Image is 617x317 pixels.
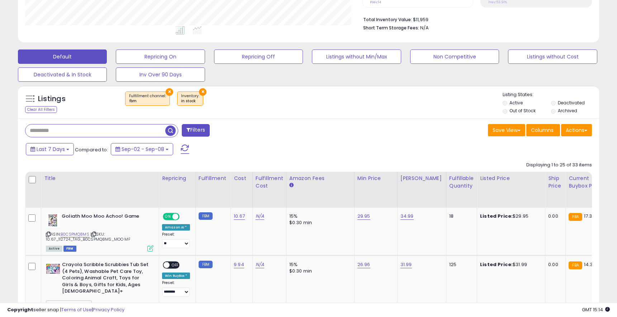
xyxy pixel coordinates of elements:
button: Filters [182,124,210,137]
b: Total Inventory Value: [363,16,412,23]
div: Win BuyBox * [162,273,190,279]
span: Last 7 Days [37,146,65,153]
span: OFF [179,214,190,220]
div: Preset: [162,232,190,248]
span: Compared to: [75,146,108,153]
button: Actions [561,124,592,136]
img: 41CFnuAYzDL._SL40_.jpg [46,213,60,227]
small: FBM [199,261,213,268]
span: Fulfillment channel : [129,93,166,104]
span: Columns [531,127,554,134]
div: Displaying 1 to 25 of 33 items [526,162,592,169]
button: × [199,88,207,96]
div: ASIN: [46,213,153,251]
a: 29.95 [357,213,370,220]
div: Title [44,175,156,182]
span: N/A [420,24,429,31]
div: $0.30 min [289,268,349,274]
div: Fulfillment [199,175,228,182]
button: Repricing Off [214,49,303,64]
div: seller snap | | [7,307,124,313]
b: Crayola Scribble Scrubbies Tub Set (4 Pets), Washable Pet Care Toy, Coloring Animal Craft, Toys f... [62,261,149,297]
a: N/A [256,213,264,220]
label: Archived [558,108,577,114]
div: 15% [289,261,349,268]
button: Deactivated & In Stock [18,67,107,82]
div: fbm [129,99,166,104]
a: B0CSPMQ8MS [61,231,89,237]
div: Ship Price [548,175,563,190]
span: Sep-02 - Sep-08 [122,146,164,153]
div: $31.99 [480,261,540,268]
h5: Listings [38,94,66,104]
li: $11,959 [363,15,587,23]
small: FBA [569,261,582,269]
a: 10.67 [234,213,245,220]
div: 125 [449,261,471,268]
button: Last 7 Days [26,143,74,155]
b: Goliath Moo Moo Achoo! Game [62,213,149,222]
div: Amazon AI * [162,224,190,231]
div: Current Buybox Price [569,175,606,190]
span: 2025-09-16 15:14 GMT [582,306,610,313]
span: | SKU: 10.67_112724_TAG_B0CSPMQ8MS_MOO MF [46,231,130,242]
div: 0.00 [548,213,560,219]
button: Repricing On [116,49,205,64]
span: Inventory : [181,93,199,104]
small: FBA [569,213,582,221]
div: Min Price [357,175,394,182]
div: Cost [234,175,250,182]
button: Inv Over 90 Days [116,67,205,82]
div: Listed Price [480,175,542,182]
div: in stock [181,99,199,104]
b: Listed Price: [480,213,513,219]
small: FBM [199,212,213,220]
div: 15% [289,213,349,219]
div: Repricing [162,175,193,182]
div: Clear All Filters [25,106,57,113]
div: [PERSON_NAME] [400,175,443,182]
img: 51F8AirIaPL._SL40_.jpg [46,261,60,276]
a: Privacy Policy [93,306,124,313]
span: ON [163,214,172,220]
span: FBM [63,246,76,252]
div: $29.95 [480,213,540,219]
a: 9.94 [234,261,244,268]
button: Save View [488,124,525,136]
button: Non Competitive [410,49,499,64]
small: Amazon Fees. [289,182,294,189]
span: 17.39 [584,213,595,219]
span: All listings currently available for purchase on Amazon [46,246,62,252]
button: Sep-02 - Sep-08 [111,143,173,155]
label: Active [509,100,523,106]
div: 18 [449,213,471,219]
a: N/A [256,261,264,268]
button: Listings without Min/Max [312,49,401,64]
a: 31.99 [400,261,412,268]
a: 26.96 [357,261,370,268]
div: Fulfillment Cost [256,175,283,190]
div: Preset: [162,280,190,297]
label: Deactivated [558,100,585,106]
div: 0.00 [548,261,560,268]
span: OFF [170,262,181,268]
button: Columns [526,124,560,136]
div: $0.30 min [289,219,349,226]
button: Default [18,49,107,64]
span: 14.3 [584,261,593,268]
label: Out of Stock [509,108,536,114]
b: Listed Price: [480,261,513,268]
strong: Copyright [7,306,33,313]
a: 34.99 [400,213,414,220]
div: Fulfillable Quantity [449,175,474,190]
a: Terms of Use [61,306,92,313]
b: Short Term Storage Fees: [363,25,419,31]
button: × [166,88,173,96]
p: Listing States: [503,91,599,98]
button: Listings without Cost [508,49,597,64]
div: Amazon Fees [289,175,351,182]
